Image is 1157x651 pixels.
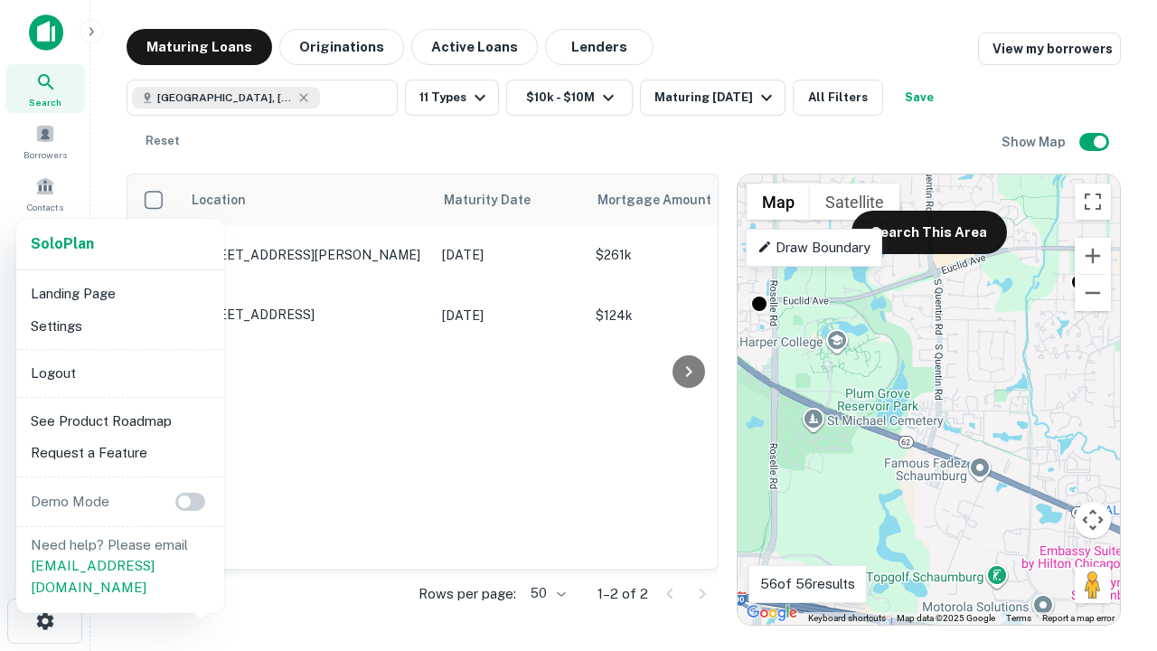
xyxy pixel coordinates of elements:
[1067,448,1157,535] iframe: Chat Widget
[24,357,217,390] li: Logout
[31,233,94,255] a: SoloPlan
[24,310,217,343] li: Settings
[24,491,117,513] p: Demo Mode
[24,405,217,438] li: See Product Roadmap
[24,278,217,310] li: Landing Page
[31,558,155,595] a: [EMAIL_ADDRESS][DOMAIN_NAME]
[31,534,210,599] p: Need help? Please email
[31,235,94,252] strong: Solo Plan
[24,437,217,469] li: Request a Feature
